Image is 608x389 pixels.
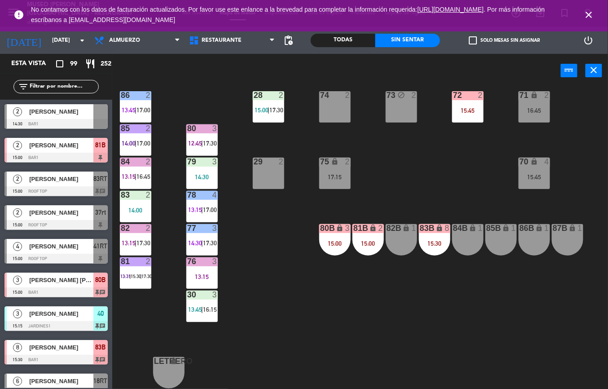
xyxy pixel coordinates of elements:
[279,158,284,166] div: 2
[135,239,137,247] span: |
[203,140,217,147] span: 17:30
[478,91,484,99] div: 2
[137,140,150,147] span: 17:00
[122,173,136,180] span: 13:15
[345,91,351,99] div: 2
[564,65,575,75] i: power_input
[13,175,22,184] span: 2
[141,274,142,279] span: |
[137,239,150,247] span: 17:30
[13,242,22,251] span: 4
[137,173,150,180] span: 16:45
[122,140,136,147] span: 14:00
[535,224,543,232] i: lock
[187,291,188,299] div: 30
[201,140,203,147] span: |
[319,240,351,247] div: 15:00
[122,239,136,247] span: 13:15
[412,91,417,99] div: 2
[122,106,136,114] span: 13:45
[94,173,108,184] span: 83RT
[137,106,150,114] span: 17:00
[141,274,152,279] span: 17:30
[109,37,140,44] span: Almuerzo
[13,9,24,20] i: error
[203,206,217,213] span: 17:00
[187,124,188,133] div: 80
[146,224,151,232] div: 2
[320,158,321,166] div: 75
[18,81,29,92] i: filter_list
[170,357,177,365] i: lock
[469,36,540,44] label: Solo mesas sin asignar
[418,6,484,13] a: [URL][DOMAIN_NAME]
[29,242,93,251] span: [PERSON_NAME]
[530,91,538,99] i: lock
[146,257,151,265] div: 2
[29,141,93,150] span: [PERSON_NAME]
[29,208,93,217] span: [PERSON_NAME]
[31,6,545,23] a: . Por más información escríbanos a [EMAIL_ADDRESS][DOMAIN_NAME]
[379,224,384,232] div: 2
[188,239,202,247] span: 14:30
[545,158,550,166] div: 4
[268,106,269,114] span: |
[445,224,450,232] div: 8
[13,107,22,116] span: 2
[589,65,599,75] i: close
[135,140,137,147] span: |
[94,241,108,252] span: 41RT
[369,224,377,232] i: lock
[553,224,553,232] div: 87B
[412,224,417,232] div: 1
[452,107,484,114] div: 15:45
[188,140,202,147] span: 12:45
[311,34,375,47] div: Todas
[283,35,294,46] span: pending_actions
[13,343,22,352] span: 8
[331,158,339,165] i: lock
[188,206,202,213] span: 13:15
[502,224,510,232] i: lock
[146,91,151,99] div: 2
[154,357,154,365] div: Letrero
[203,239,217,247] span: 17:30
[13,377,22,386] span: 6
[202,37,242,44] span: Restaurante
[545,224,550,232] div: 1
[201,306,203,313] span: |
[336,224,344,232] i: lock
[397,91,405,99] i: block
[29,107,93,116] span: [PERSON_NAME]
[95,207,106,218] span: 37rt
[478,224,484,232] div: 1
[13,208,22,217] span: 2
[85,58,96,69] i: restaurant
[320,224,321,232] div: 80B
[146,158,151,166] div: 2
[131,274,141,279] span: 15:30
[402,224,410,232] i: lock
[146,124,151,133] div: 2
[269,106,283,114] span: 17:30
[187,257,188,265] div: 76
[519,174,550,180] div: 15:45
[319,174,351,180] div: 17:15
[568,224,576,232] i: lock
[469,224,476,232] i: lock
[469,36,477,44] span: check_box_outline_blank
[187,158,188,166] div: 79
[212,191,218,199] div: 4
[420,224,420,232] div: 83B
[345,158,351,166] div: 2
